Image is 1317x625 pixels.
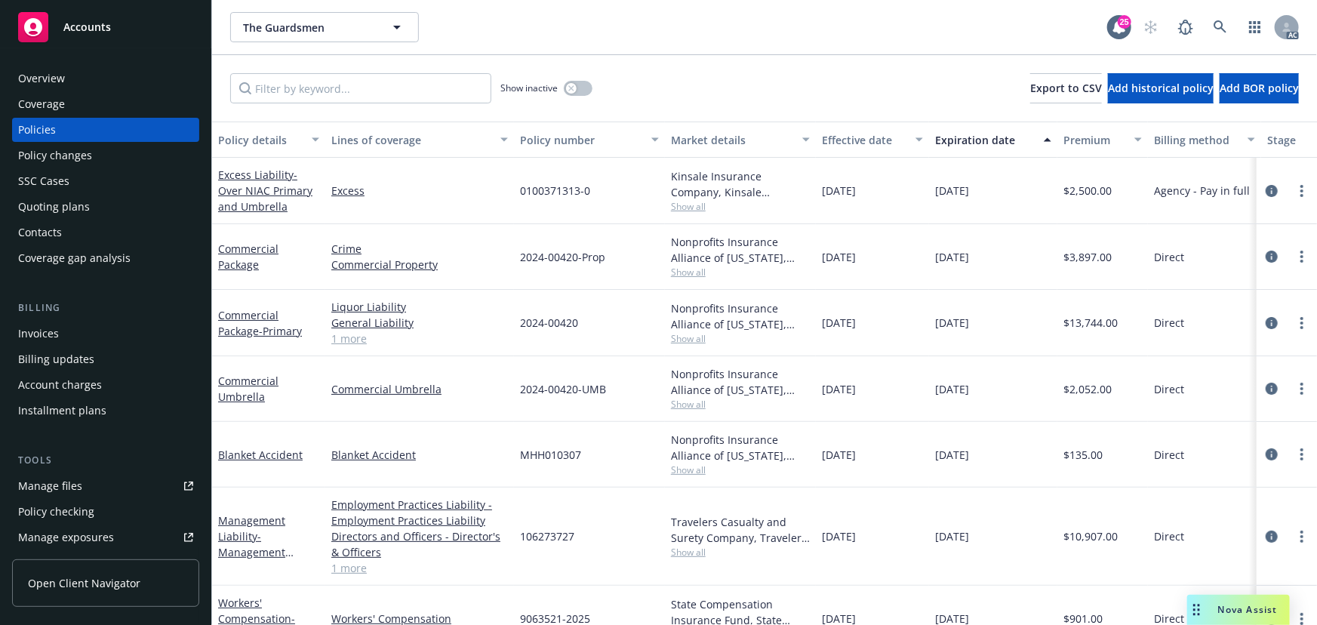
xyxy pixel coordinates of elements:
[935,447,969,463] span: [DATE]
[212,122,325,158] button: Policy details
[822,447,856,463] span: [DATE]
[520,183,590,199] span: 0100371313-0
[1154,381,1184,397] span: Direct
[1063,447,1103,463] span: $135.00
[18,66,65,91] div: Overview
[12,169,199,193] a: SSC Cases
[520,132,642,148] div: Policy number
[671,398,810,411] span: Show all
[1063,183,1112,199] span: $2,500.00
[1293,528,1311,546] a: more
[12,500,199,524] a: Policy checking
[1293,445,1311,463] a: more
[1293,380,1311,398] a: more
[12,399,199,423] a: Installment plans
[218,448,303,462] a: Blanket Accident
[1154,447,1184,463] span: Direct
[18,92,65,116] div: Coverage
[325,122,514,158] button: Lines of coverage
[935,132,1035,148] div: Expiration date
[12,143,199,168] a: Policy changes
[12,373,199,397] a: Account charges
[520,528,574,544] span: 106273727
[935,183,969,199] span: [DATE]
[12,322,199,346] a: Invoices
[520,381,606,397] span: 2024-00420-UMB
[1293,314,1311,332] a: more
[331,183,508,199] a: Excess
[12,246,199,270] a: Coverage gap analysis
[63,21,111,33] span: Accounts
[18,347,94,371] div: Billing updates
[822,132,906,148] div: Effective date
[18,118,56,142] div: Policies
[331,257,508,272] a: Commercial Property
[1205,12,1235,42] a: Search
[12,220,199,245] a: Contacts
[1154,528,1184,544] span: Direct
[218,168,312,214] span: - Over NIAC Primary and Umbrella
[230,12,419,42] button: The Guardsmen
[929,122,1057,158] button: Expiration date
[12,525,199,550] span: Manage exposures
[18,169,69,193] div: SSC Cases
[822,249,856,265] span: [DATE]
[18,143,92,168] div: Policy changes
[671,332,810,345] span: Show all
[1154,183,1250,199] span: Agency - Pay in full
[1293,182,1311,200] a: more
[331,381,508,397] a: Commercial Umbrella
[1030,81,1102,95] span: Export to CSV
[822,381,856,397] span: [DATE]
[500,82,558,94] span: Show inactive
[1218,603,1278,616] span: Nova Assist
[331,560,508,576] a: 1 more
[18,525,114,550] div: Manage exposures
[259,324,302,338] span: - Primary
[218,242,278,272] a: Commercial Package
[822,315,856,331] span: [DATE]
[1263,314,1281,332] a: circleInformation
[671,514,810,546] div: Travelers Casualty and Surety Company, Travelers Insurance
[1108,73,1214,103] button: Add historical policy
[1187,595,1206,625] div: Drag to move
[1108,81,1214,95] span: Add historical policy
[1030,73,1102,103] button: Export to CSV
[1263,380,1281,398] a: circleInformation
[822,528,856,544] span: [DATE]
[671,200,810,213] span: Show all
[18,500,94,524] div: Policy checking
[1063,315,1118,331] span: $13,744.00
[18,246,131,270] div: Coverage gap analysis
[331,299,508,315] a: Liquor Liability
[665,122,816,158] button: Market details
[935,528,969,544] span: [DATE]
[520,249,605,265] span: 2024-00420-Prop
[331,331,508,346] a: 1 more
[243,20,374,35] span: The Guardsmen
[816,122,929,158] button: Effective date
[1220,73,1299,103] button: Add BOR policy
[331,241,508,257] a: Crime
[1148,122,1261,158] button: Billing method
[520,315,578,331] span: 2024-00420
[935,249,969,265] span: [DATE]
[671,266,810,279] span: Show all
[1154,132,1239,148] div: Billing method
[1220,81,1299,95] span: Add BOR policy
[331,447,508,463] a: Blanket Accident
[12,474,199,498] a: Manage files
[12,300,199,316] div: Billing
[331,528,508,560] a: Directors and Officers - Director's & Officers
[12,6,199,48] a: Accounts
[12,195,199,219] a: Quoting plans
[18,399,106,423] div: Installment plans
[18,373,102,397] div: Account charges
[230,73,491,103] input: Filter by keyword...
[1154,249,1184,265] span: Direct
[12,92,199,116] a: Coverage
[1063,528,1118,544] span: $10,907.00
[28,575,140,591] span: Open Client Navigator
[822,183,856,199] span: [DATE]
[1240,12,1270,42] a: Switch app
